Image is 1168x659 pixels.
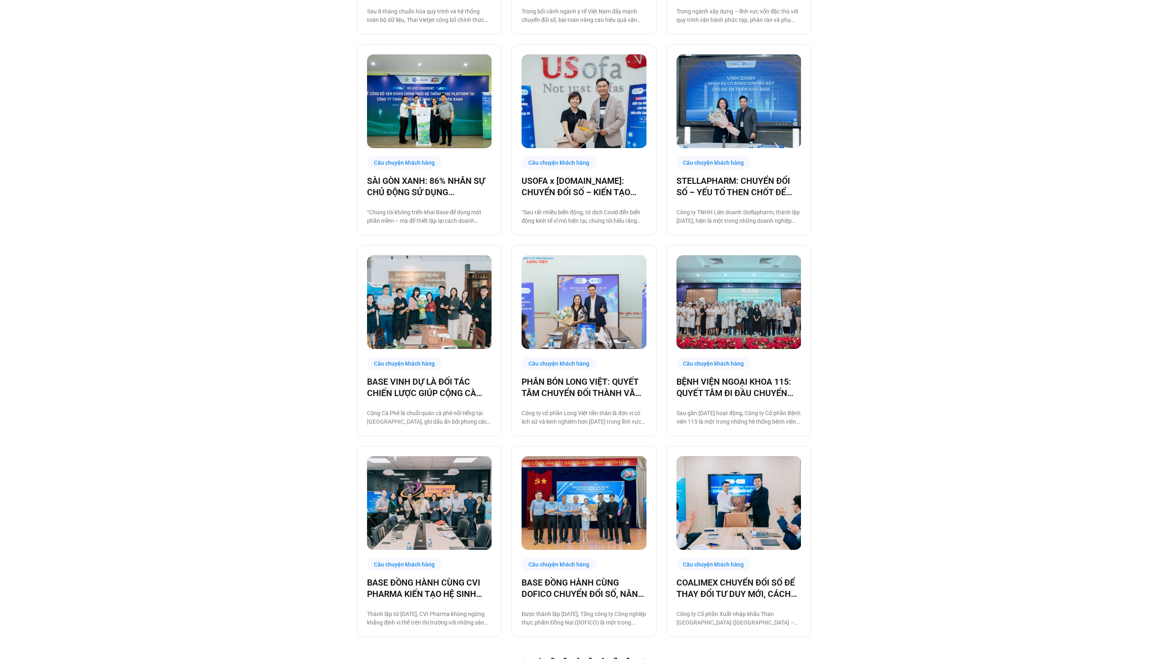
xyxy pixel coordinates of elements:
[522,7,646,24] p: Trong bối cảnh ngành y tế Việt Nam đẩy mạnh chuyển đổi số, bài toán nâng cao hiệu quả vận hành đa...
[367,7,492,24] p: Sau 8 tháng chuẩn hóa quy trình và hệ thống toàn bộ dữ liệu, Thai Vietjet công bố chính thức vận ...
[367,577,492,600] a: BASE ĐỒNG HÀNH CÙNG CVI PHARMA KIẾN TẠO HỆ SINH THÁI SỐ VẬN HÀNH TOÀN DIỆN!
[676,357,751,370] div: Câu chuyện khách hàng
[676,156,751,169] div: Câu chuyện khách hàng
[367,357,442,370] div: Câu chuyện khách hàng
[522,175,646,198] a: USOFA x [DOMAIN_NAME]: CHUYỂN ĐỔI SỐ – KIẾN TẠO NỘI LỰC CHINH PHỤC THỊ TRƯỜNG QUỐC TẾ
[522,577,646,600] a: BASE ĐỒNG HÀNH CÙNG DOFICO CHUYỂN ĐỔI SỐ, NÂNG CAO VỊ THẾ DOANH NGHIỆP VIỆT
[676,409,801,426] p: Sau gần [DATE] hoạt động, Công ty Cổ phần Bệnh viện 115 là một trong những hệ thống bệnh viện ngo...
[676,175,801,198] a: STELLAPHARM: CHUYỂN ĐỔI SỐ – YẾU TỐ THEN CHỐT ĐỂ GIA TĂNG TỐC ĐỘ TĂNG TRƯỞNG
[676,610,801,627] p: Công ty Cổ phần Xuất nhập khẩu Than [GEOGRAPHIC_DATA] ([GEOGRAPHIC_DATA] – Coal Import Export Joi...
[676,208,801,225] p: Công ty TNHH Liên doanh Stellapharm, thành lập [DATE], hiện là một trong những doanh nghiệp dẫn đ...
[676,376,801,399] a: BỆNH VIỆN NGOẠI KHOA 115: QUYẾT TÂM ĐI ĐẦU CHUYỂN ĐỔI SỐ NGÀNH Y TẾ!
[367,610,492,627] p: Thành lập từ [DATE], CVI Pharma không ngừng khẳng định vị thế trên thị trường với những sản phẩm ...
[522,208,646,225] p: “Sau rất nhiều biến động, từ dịch Covid đến biến động kinh tế vĩ mô hiện tại, chúng tôi hiểu rằng...
[676,558,751,571] div: Câu chuyện khách hàng
[367,558,442,571] div: Câu chuyện khách hàng
[367,156,442,169] div: Câu chuyện khách hàng
[367,376,492,399] a: BASE VINH DỰ LÀ ĐỐI TÁC CHIẾN LƯỢC GIÚP CỘNG CÀ PHÊ CHUYỂN ĐỔI SỐ VẬN HÀNH!
[367,208,492,225] p: “Chúng tôi không triển khai Base để dùng một phần mềm – mà để thiết lập lại cách doanh nghiệp này...
[522,156,596,169] div: Câu chuyện khách hàng
[522,409,646,426] p: Công ty cổ phần Long Việt tiền thân là đơn vị có lịch sử và kinh nghiệm hơn [DATE] trong lĩnh vực...
[522,376,646,399] a: PHÂN BÓN LONG VIỆT: QUYẾT TÂM CHUYỂN ĐỔI THÀNH VĂN PHÒNG SỐ, GIẢM CÁC THỦ TỤC GIẤY TỜ
[522,558,596,571] div: Câu chuyện khách hàng
[522,610,646,627] p: Được thành lập [DATE], Tổng công ty Công nghiệp thực phẩm Đồng Nai (DOFICO) là một trong những tổ...
[367,409,492,426] p: Cộng Cà Phê là chuỗi quán cà phê nổi tiếng tại [GEOGRAPHIC_DATA], ghi dấu ấn bởi phong cách thiết...
[367,175,492,198] a: SÀI GÒN XANH: 86% NHÂN SỰ CHỦ ĐỘNG SỬ DỤNG [DOMAIN_NAME], ĐẶT NỀN MÓNG CHO MỘT HỆ SINH THÁI SỐ HO...
[522,357,596,370] div: Câu chuyện khách hàng
[676,577,801,600] a: COALIMEX CHUYỂN ĐỔI SỐ ĐỂ THAY ĐỔI TƯ DUY MỚI, CÁCH LÀM MỚI, TẠO BƯỚC TIẾN MỚI
[676,7,801,24] p: Trong ngành xây dựng – lĩnh vực vốn đặc thù với quy trình vận hành phức tạp, phân tán và phụ thuộ...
